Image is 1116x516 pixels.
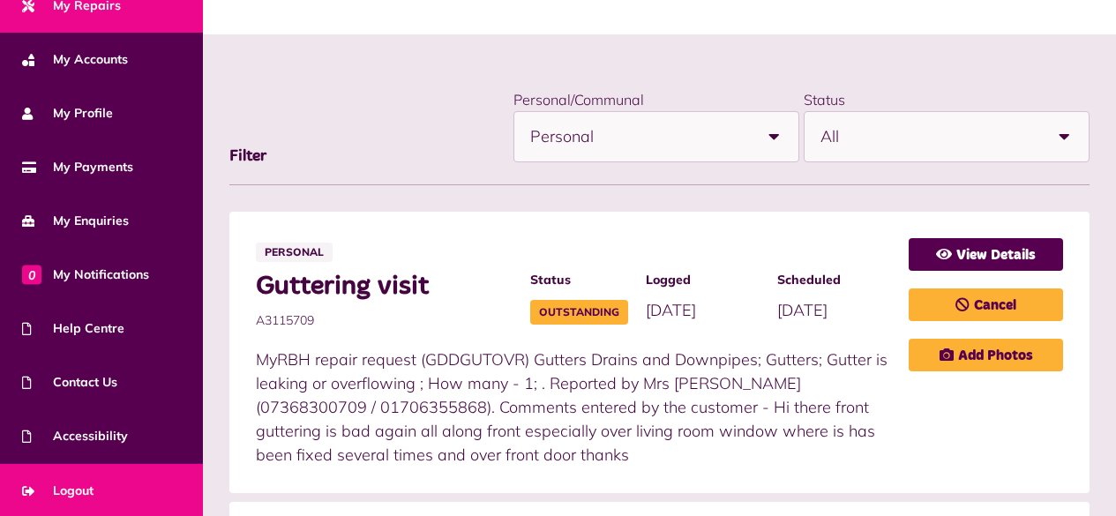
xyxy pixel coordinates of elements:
[22,482,94,500] span: Logout
[22,265,149,284] span: My Notifications
[22,373,117,392] span: Contact Us
[909,339,1063,371] a: Add Photos
[530,271,628,289] span: Status
[22,212,129,230] span: My Enquiries
[229,148,266,164] span: Filter
[909,288,1063,321] a: Cancel
[256,348,891,467] p: MyRBH repair request (GDDGUTOVR) Gutters Drains and Downpipes; Gutters; Gutter is leaking or over...
[22,319,124,338] span: Help Centre
[804,91,845,108] label: Status
[22,427,128,445] span: Accessibility
[646,271,760,289] span: Logged
[256,311,513,330] span: A3115709
[646,300,696,320] span: [DATE]
[256,271,513,303] span: Guttering visit
[530,112,749,161] span: Personal
[777,300,828,320] span: [DATE]
[256,243,333,262] span: Personal
[22,50,128,69] span: My Accounts
[909,238,1063,271] a: View Details
[530,300,628,325] span: Outstanding
[777,271,891,289] span: Scheduled
[513,91,644,108] label: Personal/Communal
[22,104,113,123] span: My Profile
[22,265,41,284] span: 0
[820,112,1039,161] span: All
[22,158,133,176] span: My Payments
